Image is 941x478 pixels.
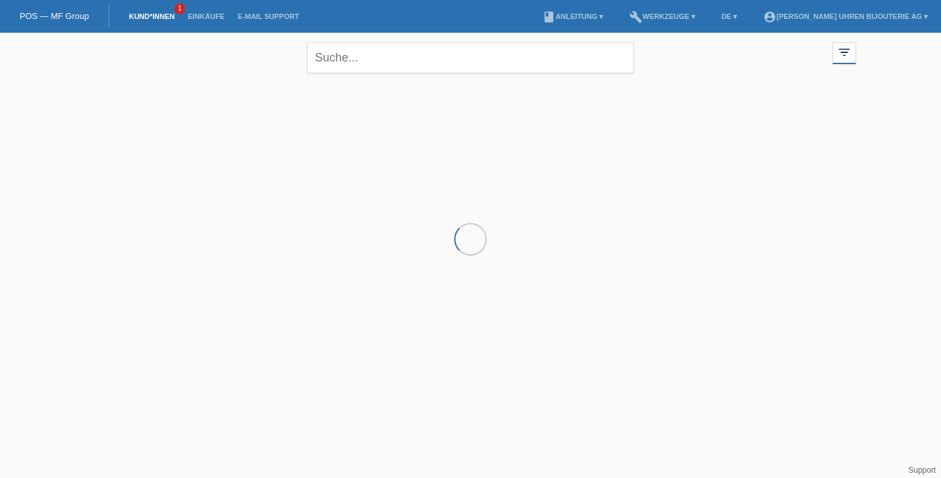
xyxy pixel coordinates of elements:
[763,10,776,24] i: account_circle
[174,3,185,14] span: 1
[181,12,231,20] a: Einkäufe
[231,12,306,20] a: E-Mail Support
[542,10,555,24] i: book
[629,10,642,24] i: build
[757,12,934,20] a: account_circle[PERSON_NAME] Uhren Bijouterie AG ▾
[908,466,936,475] a: Support
[715,12,744,20] a: DE ▾
[307,43,634,73] input: Suche...
[536,12,610,20] a: bookAnleitung ▾
[623,12,702,20] a: buildWerkzeuge ▾
[20,11,89,21] a: POS — MF Group
[837,45,851,60] i: filter_list
[122,12,181,20] a: Kund*innen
